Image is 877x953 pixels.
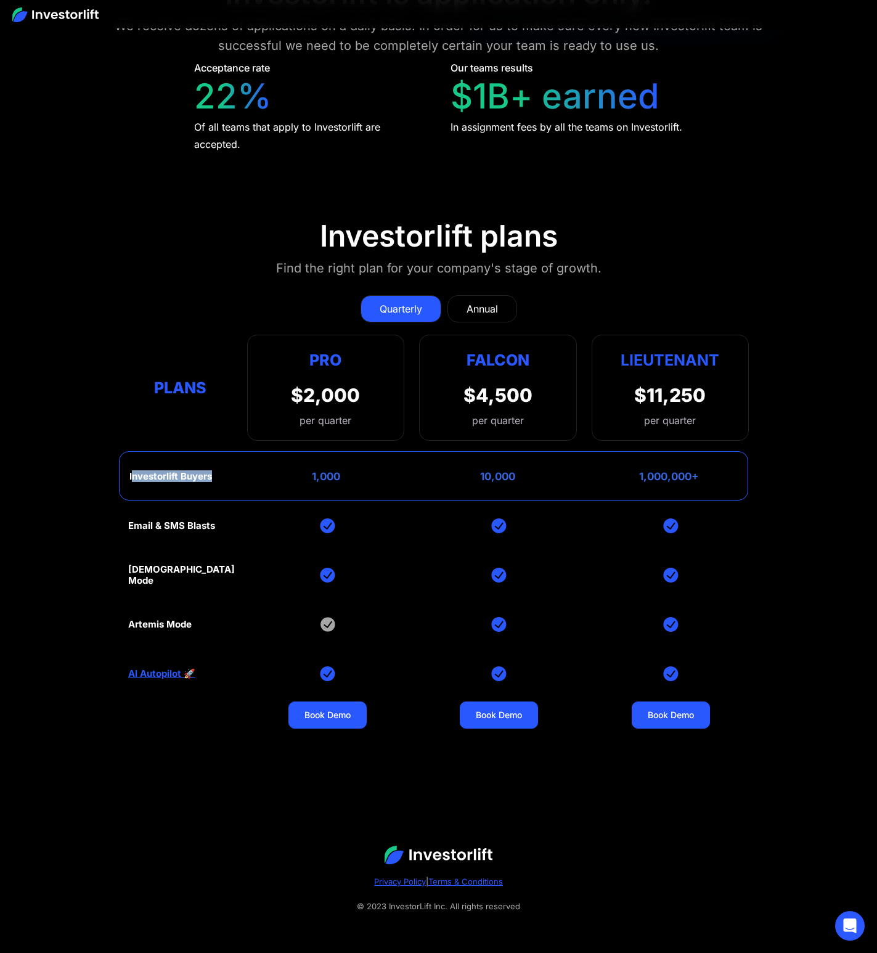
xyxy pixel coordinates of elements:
div: Our teams results [451,60,533,75]
div: [DEMOGRAPHIC_DATA] Mode [128,564,235,586]
div: Plans [128,376,232,400]
a: Book Demo [288,701,367,729]
div: $2,000 [291,384,360,406]
div: Investorlift plans [320,218,558,254]
div: © 2023 InvestorLift Inc. All rights reserved [25,899,852,914]
div: 22% [194,76,272,117]
div: We receive dozens of applications on a daily basis. In order for us to make sure every new Invest... [88,16,789,55]
a: Terms & Conditions [428,877,503,886]
div: | [25,874,852,889]
a: AI Autopilot 🚀 [128,668,195,679]
div: Annual [467,301,498,316]
a: Book Demo [460,701,538,729]
div: $4,500 [463,384,532,406]
div: Acceptance rate [194,60,270,75]
a: Privacy Policy [374,877,426,886]
div: In assignment fees by all the teams on Investorlift. [451,118,682,136]
div: Email & SMS Blasts [128,520,215,531]
div: Falcon [467,348,529,372]
div: per quarter [472,413,524,428]
a: Book Demo [632,701,710,729]
div: Open Intercom Messenger [835,911,865,941]
div: Artemis Mode [128,619,192,630]
div: Find the right plan for your company's stage of growth. [276,258,602,278]
div: $1B+ earned [451,76,659,117]
div: per quarter [291,413,360,428]
div: 1,000,000+ [639,470,699,483]
div: Investorlift Buyers [129,471,212,482]
strong: Lieutenant [621,351,719,369]
div: Quarterly [380,301,422,316]
div: 1,000 [312,470,340,483]
div: Of all teams that apply to Investorlift are accepted. [194,118,428,153]
div: $11,250 [634,384,706,406]
div: 10,000 [480,470,515,483]
div: per quarter [644,413,696,428]
div: Pro [291,348,360,372]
